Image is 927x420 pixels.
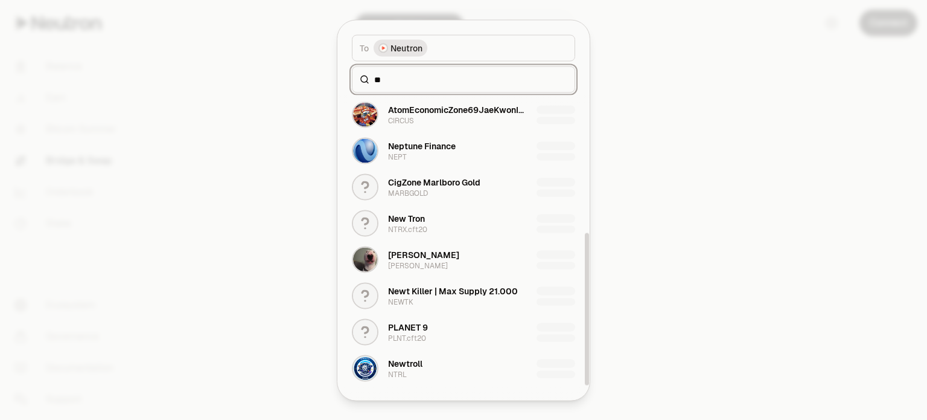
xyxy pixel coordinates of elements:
span: Neutron [390,42,422,54]
span: To [360,42,369,54]
div: NEWTK [388,297,413,306]
div: Neptune Finance [388,140,456,152]
button: NEPT LogoNeptune FinanceNEPT [345,132,582,169]
button: ToNeutron LogoNeutron [352,34,575,61]
div: NTRL [388,369,407,379]
img: Neutron Logo [380,44,387,51]
div: [PERSON_NAME] [388,248,459,260]
div: CigZone Marlboro Gold [388,176,480,188]
button: CigZone Marlboro GoldMARBGOLD [345,169,582,205]
button: Newt Killer | Max Supply 21.000NEWTK [345,277,582,314]
div: New Tron [388,212,425,224]
div: PLNT.cft20 [388,333,426,343]
button: NTRL LogoNewtrollNTRL [345,350,582,386]
div: NEPT [388,152,407,161]
img: NEPT Logo [353,138,377,163]
img: NTRL Logo [353,356,377,380]
button: CIRCUS LogoAtomEconomicZone69JaeKwonInuCIRCUS [345,96,582,132]
button: NELSON Logo[PERSON_NAME][PERSON_NAME] [345,241,582,277]
div: CIRCUS [388,115,414,125]
div: Newt Killer | Max Supply 21.000 [388,285,518,297]
div: [PERSON_NAME] [388,260,448,270]
button: PLANET 9PLNT.cft20 [345,314,582,350]
div: Newtroll [388,357,422,369]
button: New TronNTRX.cft20 [345,205,582,241]
div: PLANET 9 [388,321,428,333]
img: CIRCUS Logo [353,102,377,126]
div: AtomEconomicZone69JaeKwonInu [388,103,527,115]
img: NELSON Logo [353,247,377,271]
div: MARBGOLD [388,188,428,198]
div: NTRX.cft20 [388,224,427,234]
